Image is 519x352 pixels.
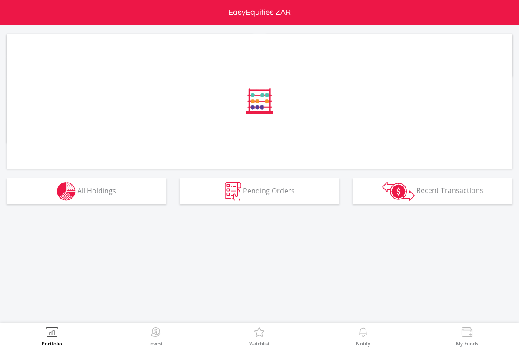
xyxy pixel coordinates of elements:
label: Watchlist [249,341,269,346]
img: pending_instructions-wht.png [225,182,241,201]
img: Invest Now [149,327,163,339]
a: My Funds [456,327,478,346]
label: Invest [149,341,163,346]
img: Watchlist [253,327,266,339]
a: Watchlist [249,327,269,346]
img: View Funds [460,327,474,339]
button: Recent Transactions [353,178,512,204]
a: Portfolio [42,327,62,346]
button: Pending Orders [180,178,339,204]
label: Notify [356,341,370,346]
button: All Holdings [7,178,166,204]
span: Recent Transactions [416,186,483,195]
img: View Notifications [356,327,370,339]
img: View Portfolio [45,327,59,339]
label: My Funds [456,341,478,346]
a: Notify [356,327,370,346]
span: Pending Orders [243,186,295,195]
a: Invest [149,327,163,346]
img: holdings-wht.png [57,182,76,201]
img: transactions-zar-wht.png [382,182,415,201]
label: Portfolio [42,341,62,346]
span: All Holdings [77,186,116,195]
